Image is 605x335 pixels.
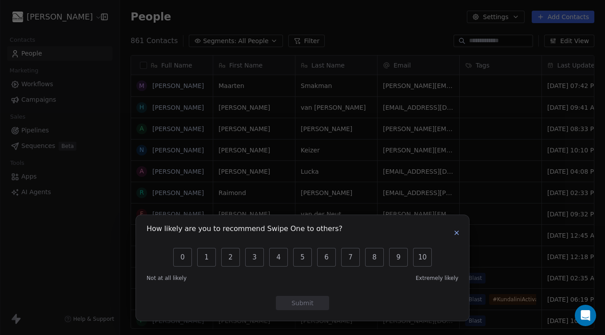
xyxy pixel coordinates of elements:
button: 4 [269,248,288,267]
button: 8 [365,248,384,267]
button: Submit [276,296,329,310]
button: 0 [173,248,192,267]
button: 10 [413,248,432,267]
button: 6 [317,248,336,267]
button: 7 [341,248,360,267]
h1: How likely are you to recommend Swipe One to others? [147,226,342,235]
span: Extremely likely [416,275,458,282]
span: Not at all likely [147,275,187,282]
button: 1 [197,248,216,267]
button: 5 [293,248,312,267]
button: 2 [221,248,240,267]
button: 9 [389,248,408,267]
button: 3 [245,248,264,267]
